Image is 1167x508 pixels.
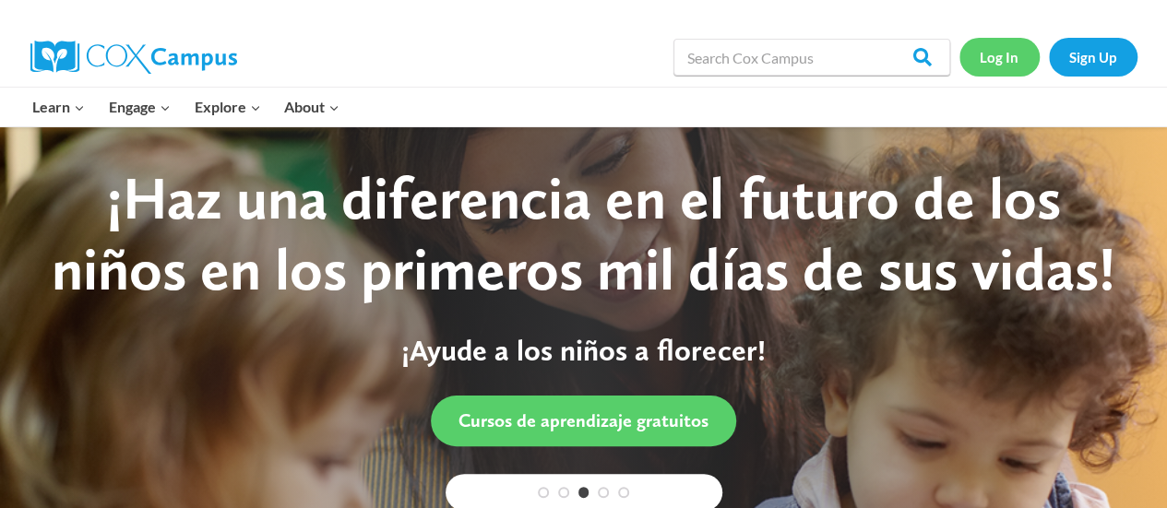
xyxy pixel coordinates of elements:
nav: Primary Navigation [21,88,351,126]
button: Child menu of About [272,88,351,126]
a: Sign Up [1049,38,1137,76]
p: ¡Ayude a los niños a florecer! [37,333,1130,368]
span: Cursos de aprendizaje gratuitos [458,409,709,431]
nav: Secondary Navigation [959,38,1137,76]
a: 4 [598,487,609,498]
div: ¡Haz una diferencia en el futuro de los niños en los primeros mil días de sus vidas! [37,163,1130,305]
a: 2 [558,487,569,498]
a: Log In [959,38,1040,76]
a: 1 [538,487,549,498]
img: Cox Campus [30,41,237,74]
button: Child menu of Engage [97,88,183,126]
a: 5 [618,487,629,498]
button: Child menu of Learn [21,88,98,126]
a: 3 [578,487,589,498]
button: Child menu of Explore [183,88,273,126]
a: Cursos de aprendizaje gratuitos [431,396,736,446]
input: Search Cox Campus [673,39,950,76]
